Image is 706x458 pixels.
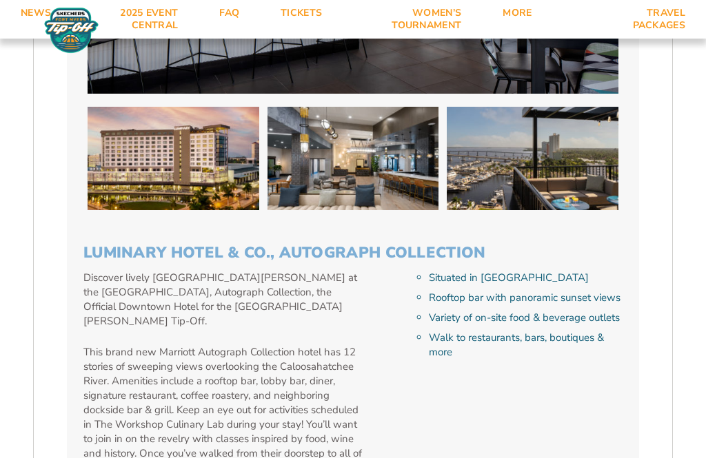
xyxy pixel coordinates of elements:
[88,107,259,210] img: Luminary Hotel & Co., Autograph Collection (2025 BEACH)
[83,271,365,329] p: Discover lively [GEOGRAPHIC_DATA][PERSON_NAME] at the [GEOGRAPHIC_DATA], Autograph Collection, th...
[429,291,623,305] li: Rooftop bar with panoramic sunset views
[429,271,623,285] li: Situated in [GEOGRAPHIC_DATA]
[268,107,439,210] img: Luminary Hotel & Co., Autograph Collection (2025 BEACH)
[429,311,623,325] li: Variety of on-site food & beverage outlets
[83,244,623,262] h3: Luminary Hotel & Co., Autograph Collection
[447,107,618,210] img: Luminary Hotel & Co., Autograph Collection (2025 BEACH)
[429,331,623,360] li: Walk to restaurants, bars, boutiques & more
